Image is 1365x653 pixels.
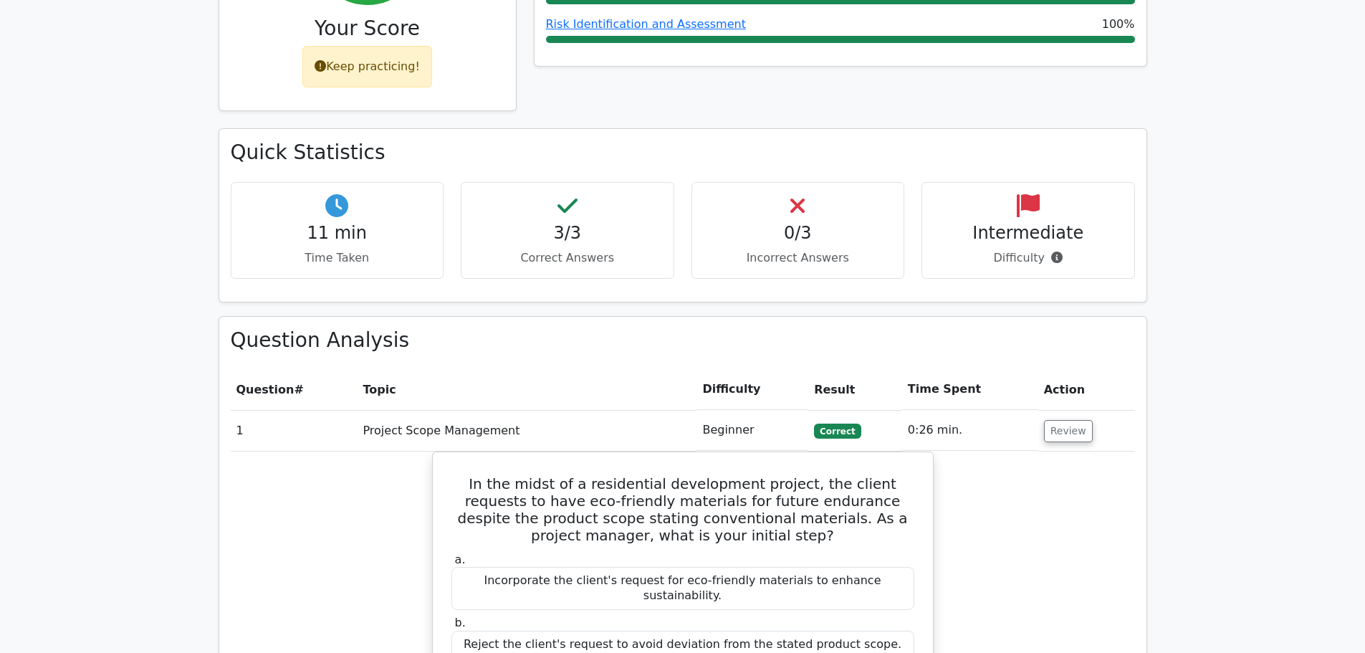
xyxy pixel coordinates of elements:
[231,369,358,410] th: #
[243,223,432,244] h4: 11 min
[302,46,432,87] div: Keep practicing!
[455,553,466,566] span: a.
[696,410,808,451] td: Beginner
[451,567,914,610] div: Incorporate the client's request for eco-friendly materials to enhance sustainability.
[1044,420,1093,442] button: Review
[473,249,662,267] p: Correct Answers
[934,249,1123,267] p: Difficulty
[455,616,466,629] span: b.
[236,383,294,396] span: Question
[696,369,808,410] th: Difficulty
[357,410,696,451] td: Project Scope Management
[934,223,1123,244] h4: Intermediate
[704,223,893,244] h4: 0/3
[902,369,1038,410] th: Time Spent
[357,369,696,410] th: Topic
[1102,16,1135,33] span: 100%
[546,17,746,31] a: Risk Identification and Assessment
[704,249,893,267] p: Incorrect Answers
[450,475,916,544] h5: In the midst of a residential development project, the client requests to have eco-friendly mater...
[231,410,358,451] td: 1
[808,369,902,410] th: Result
[231,16,504,41] h3: Your Score
[814,424,861,438] span: Correct
[231,328,1135,353] h3: Question Analysis
[1038,369,1135,410] th: Action
[902,410,1038,451] td: 0:26 min.
[243,249,432,267] p: Time Taken
[473,223,662,244] h4: 3/3
[231,140,1135,165] h3: Quick Statistics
